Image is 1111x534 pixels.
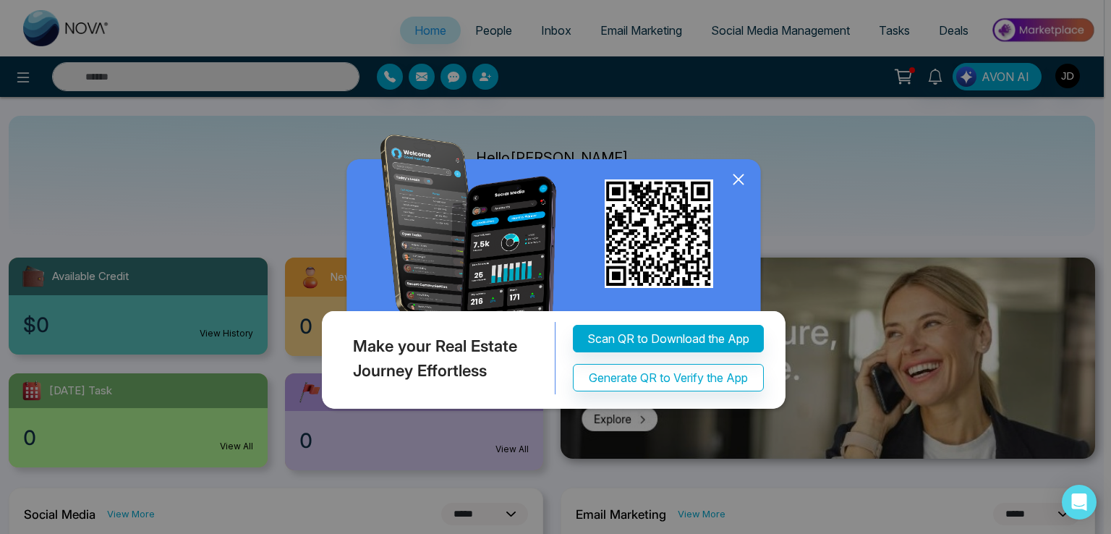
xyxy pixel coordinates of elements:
img: QRModal [318,135,793,416]
button: Generate QR to Verify the App [573,365,764,392]
img: qr_for_download_app.png [605,179,713,288]
div: Make your Real Estate Journey Effortless [318,323,555,395]
div: Open Intercom Messenger [1062,485,1097,520]
button: Scan QR to Download the App [573,326,764,353]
